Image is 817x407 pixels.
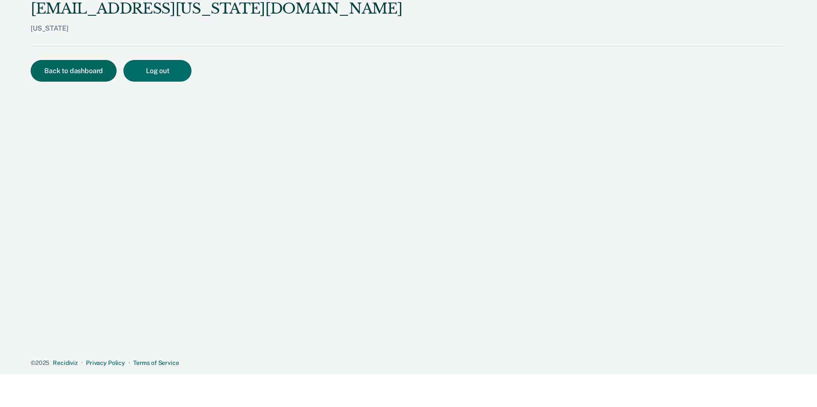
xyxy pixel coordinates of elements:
button: Back to dashboard [31,60,117,82]
a: Terms of Service [133,359,179,366]
a: Privacy Policy [86,359,125,366]
span: © 2025 [31,359,49,366]
div: [US_STATE] [31,24,402,46]
a: Recidiviz [53,359,78,366]
a: Back to dashboard [31,68,123,74]
button: Log out [123,60,191,82]
div: · · [31,359,783,367]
